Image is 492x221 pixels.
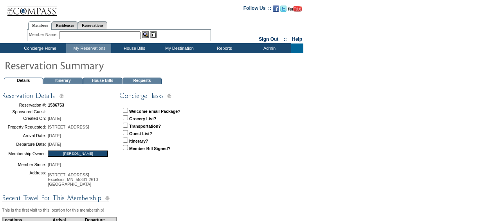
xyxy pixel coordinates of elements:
[259,36,278,42] a: Sign Out
[288,6,302,12] img: Subscribe to our YouTube Channel
[48,162,61,167] span: [DATE]
[48,116,61,121] span: [DATE]
[2,140,46,149] td: Departure Date:
[2,159,46,170] td: Member Since:
[129,109,160,114] strong: Welcome Email
[2,170,46,188] td: Address:
[201,43,246,53] td: Reports
[111,43,156,53] td: House Bills
[66,43,111,53] td: My Reservations
[28,21,52,30] a: Members
[284,36,287,42] span: ::
[273,5,279,12] img: Become our fan on Facebook
[292,36,302,42] a: Help
[2,91,110,101] img: subTtlConResDetails.gif
[2,208,104,212] span: This is the first visit to this location for this membership!
[129,146,170,151] strong: Member Bill Signed?
[280,5,287,12] img: Follow us on Twitter
[2,114,46,123] td: Created On:
[4,57,161,73] img: pgTtlResSummary.gif
[48,150,108,157] input: [PERSON_NAME]
[48,103,64,107] span: 1586753
[2,123,46,131] td: Property Requested:
[123,78,162,84] td: Requests
[156,43,201,53] td: My Destination
[129,124,161,129] strong: Transportation?
[48,133,61,138] span: [DATE]
[280,8,287,13] a: Follow us on Twitter
[48,125,89,129] span: [STREET_ADDRESS]
[2,109,46,114] td: Sponsored Guest:
[13,43,66,53] td: Concierge Home
[2,193,110,203] img: subTtlConRecTravel.gif
[129,139,148,143] strong: Itinerary?
[4,78,43,84] td: Details
[129,131,152,136] strong: Guest List?
[48,172,98,187] span: [STREET_ADDRESS] Excelsior, MN 55331-2610 [GEOGRAPHIC_DATA]
[161,109,180,114] strong: Package?
[119,91,222,101] img: subTtlConTasks.gif
[78,21,107,29] a: Reservations
[150,31,157,38] img: Reservations
[2,101,46,109] td: Reservation #:
[129,116,156,121] strong: Grocery List?
[52,21,78,29] a: Residences
[142,31,149,38] img: View
[246,43,291,53] td: Admin
[2,149,46,159] td: Membership Owner:
[43,78,83,84] td: Itinerary
[288,8,302,13] a: Subscribe to our YouTube Channel
[243,5,271,14] td: Follow Us ::
[2,131,46,140] td: Arrival Date:
[83,78,122,84] td: House Bills
[48,142,61,147] span: [DATE]
[273,8,279,13] a: Become our fan on Facebook
[29,31,59,38] div: Member Name:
